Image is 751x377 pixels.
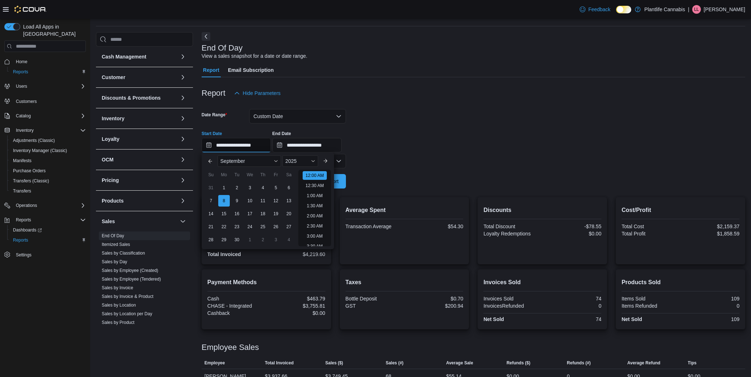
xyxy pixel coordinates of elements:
div: Th [257,169,269,181]
a: Manifests [10,156,34,165]
li: 12:00 AM [303,171,327,180]
div: day-27 [283,221,295,233]
button: Manifests [7,156,89,166]
div: $200.94 [406,303,463,309]
button: Customer [102,74,177,81]
a: Sales by Location per Day [102,311,152,316]
p: Plantlife Cannabis [644,5,685,14]
div: 0 [544,303,601,309]
button: Pricing [179,176,187,185]
div: Cash [207,296,265,302]
span: Total Invoiced [265,360,294,366]
a: Inventory Manager (Classic) [10,146,70,155]
button: Reports [7,67,89,77]
p: [PERSON_NAME] [704,5,745,14]
a: Itemized Sales [102,242,130,247]
button: Inventory [102,115,177,122]
div: day-8 [218,195,230,207]
ul: Time [298,170,331,246]
a: Reports [10,236,31,244]
div: day-3 [244,182,256,194]
h3: Report [202,89,225,97]
div: day-11 [257,195,269,207]
div: $4,219.60 [268,251,325,257]
button: Operations [1,200,89,211]
a: End Of Day [102,233,124,238]
h3: Products [102,197,124,204]
div: day-4 [257,182,269,194]
span: Dashboards [13,227,42,233]
button: Customer [179,73,187,82]
span: Refunds ($) [506,360,530,366]
a: Transfers (Classic) [10,177,52,185]
span: Inventory Manager (Classic) [10,146,86,155]
button: Transfers [7,186,89,196]
button: Products [179,196,187,205]
h2: Products Sold [622,278,739,287]
button: Products [102,197,177,204]
div: $463.79 [268,296,325,302]
div: Sa [283,169,295,181]
h2: Taxes [346,278,464,287]
div: day-21 [205,221,217,233]
span: Operations [16,203,37,208]
div: day-28 [205,234,217,246]
button: Next month [320,155,331,167]
button: Settings [1,250,89,260]
span: Average Refund [627,360,660,366]
span: Transfers (Classic) [10,177,86,185]
div: -$78.55 [544,224,601,229]
div: $1,858.59 [682,231,739,237]
button: Hide Parameters [231,86,284,100]
li: 12:30 AM [303,181,327,190]
button: Custom Date [249,109,346,123]
button: Reports [7,235,89,245]
span: Settings [16,252,31,258]
input: Dark Mode [616,6,631,13]
div: $3,755.81 [268,303,325,309]
div: Loyalty Redemptions [483,231,541,237]
div: day-1 [244,234,256,246]
span: Refunds (#) [567,360,591,366]
div: day-10 [244,195,256,207]
a: Dashboards [7,225,89,235]
span: Sales by Classification [102,250,145,256]
span: Dashboards [10,226,86,234]
button: Users [1,81,89,91]
span: Reports [10,236,86,244]
button: Cash Management [102,53,177,60]
div: day-12 [270,195,282,207]
span: Sales by Invoice [102,285,133,291]
span: Customers [16,99,37,104]
div: GST [346,303,403,309]
span: Load All Apps in [GEOGRAPHIC_DATA] [20,23,86,38]
h3: Sales [102,218,115,225]
button: Reports [13,216,34,224]
div: Su [205,169,217,181]
div: day-19 [270,208,282,220]
div: day-2 [257,234,269,246]
button: Inventory [179,114,187,123]
div: day-30 [231,234,243,246]
div: day-6 [283,182,295,194]
a: Settings [13,251,34,259]
a: Adjustments (Classic) [10,136,58,145]
div: Fr [270,169,282,181]
h3: Customer [102,74,125,81]
div: day-18 [257,208,269,220]
span: Home [16,59,27,65]
button: OCM [179,155,187,164]
div: 0 [682,303,739,309]
h2: Average Spent [346,206,464,214]
label: Start Date [202,131,222,136]
span: Reports [13,216,86,224]
div: Items Refunded [622,303,679,309]
span: Sales by Employee (Created) [102,268,158,273]
span: Catalog [16,113,31,119]
span: Inventory Manager (Classic) [13,148,67,153]
div: day-26 [270,221,282,233]
div: day-17 [244,208,256,220]
div: Button. Open the year selector. 2025 is currently selected. [282,155,318,167]
button: Catalog [1,111,89,121]
div: Transaction Average [346,224,403,229]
